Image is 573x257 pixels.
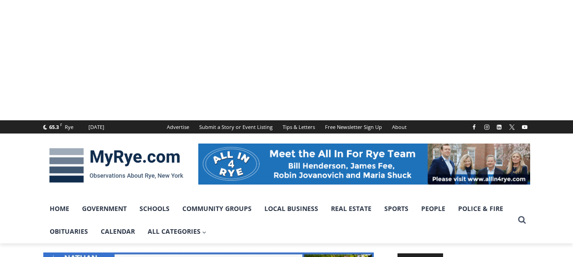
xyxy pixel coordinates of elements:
[494,122,505,133] a: Linkedin
[76,197,133,220] a: Government
[469,122,480,133] a: Facebook
[278,120,320,134] a: Tips & Letters
[258,197,325,220] a: Local Business
[148,226,207,236] span: All Categories
[88,123,104,131] div: [DATE]
[320,120,387,134] a: Free Newsletter Sign Up
[65,123,73,131] div: Rye
[162,120,194,134] a: Advertise
[325,197,378,220] a: Real Estate
[387,120,412,134] a: About
[162,120,412,134] nav: Secondary Navigation
[198,144,530,185] img: All in for Rye
[43,197,514,243] nav: Primary Navigation
[43,220,94,243] a: Obituaries
[415,197,452,220] a: People
[452,197,510,220] a: Police & Fire
[194,120,278,134] a: Submit a Story or Event Listing
[60,122,62,127] span: F
[141,220,213,243] a: All Categories
[94,220,141,243] a: Calendar
[378,197,415,220] a: Sports
[43,142,189,189] img: MyRye.com
[49,123,59,130] span: 65.3
[176,197,258,220] a: Community Groups
[506,122,517,133] a: X
[133,197,176,220] a: Schools
[514,212,530,228] button: View Search Form
[481,122,492,133] a: Instagram
[43,197,76,220] a: Home
[519,122,530,133] a: YouTube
